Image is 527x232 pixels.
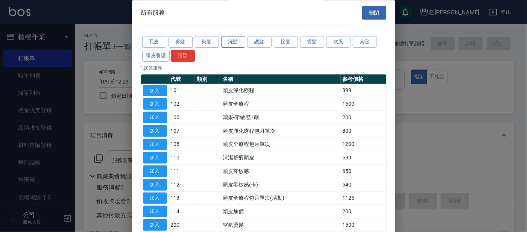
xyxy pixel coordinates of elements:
[221,124,341,138] td: 頭皮淨化療程包月單次
[143,193,167,204] button: 加入
[143,166,167,177] button: 加入
[143,112,167,124] button: 加入
[221,138,341,152] td: 頭皮全療程包月單次
[143,179,167,191] button: 加入
[143,139,167,150] button: 加入
[171,50,195,62] button: 清除
[195,36,219,48] button: 染髮
[221,36,245,48] button: 洗髮
[221,97,341,111] td: 頭皮全療程
[341,178,386,192] td: 540
[221,218,341,232] td: 空氣燙髮
[169,178,195,192] td: 112
[169,36,193,48] button: 剪髮
[341,151,386,165] td: 599
[221,165,341,178] td: 頭皮零敏感
[143,85,167,97] button: 加入
[221,205,341,218] td: 頭皮加價
[341,84,386,98] td: 899
[142,50,170,62] button: 頭皮養護
[221,192,341,205] td: 頭皮全療程包月單次(活動)
[143,99,167,110] button: 加入
[300,36,324,48] button: 燙髮
[195,74,221,84] th: 類別
[362,6,386,20] button: 關閉
[143,220,167,231] button: 加入
[341,74,386,84] th: 參考價格
[221,74,341,84] th: 名稱
[169,111,195,124] td: 106
[143,125,167,137] button: 加入
[341,218,386,232] td: 1500
[169,165,195,178] td: 111
[142,36,166,48] button: 瓦皮
[169,97,195,111] td: 102
[221,84,341,98] td: 頭皮淨化療程
[353,36,377,48] button: 其它
[221,111,341,124] td: 鴻果-零敏感1劑
[169,74,195,84] th: 代號
[341,205,386,218] td: 200
[169,124,195,138] td: 107
[169,205,195,218] td: 114
[327,36,351,48] button: 吹風
[169,138,195,152] td: 108
[341,192,386,205] td: 1125
[169,151,195,165] td: 110
[169,218,195,232] td: 200
[143,206,167,218] button: 加入
[341,124,386,138] td: 800
[274,36,298,48] button: 接髮
[221,178,341,192] td: 頭皮零敏感(卡)
[141,9,165,17] span: 所有服務
[169,84,195,98] td: 101
[341,111,386,124] td: 200
[341,165,386,178] td: 650
[143,152,167,164] button: 加入
[169,192,195,205] td: 113
[341,97,386,111] td: 1500
[341,138,386,152] td: 1200
[221,151,341,165] td: 清潔舒醒頭皮
[248,36,272,48] button: 護髮
[141,65,386,71] p: 120 筆服務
